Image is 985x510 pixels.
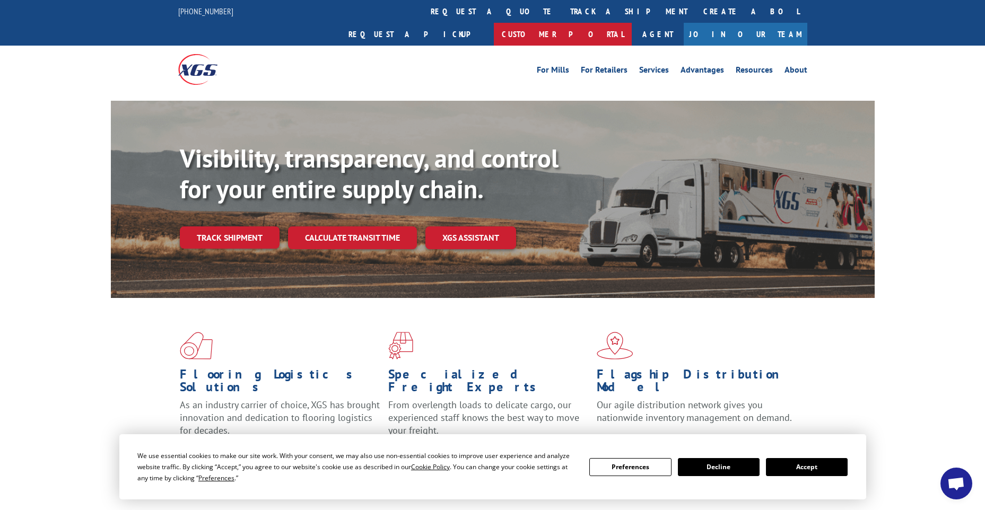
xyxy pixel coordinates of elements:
img: xgs-icon-focused-on-flooring-red [388,332,413,359]
button: Preferences [589,458,671,476]
a: For Mills [537,66,569,77]
a: Request a pickup [341,23,494,46]
a: About [784,66,807,77]
a: [PHONE_NUMBER] [178,6,233,16]
a: For Retailers [581,66,627,77]
a: Join Our Team [684,23,807,46]
a: Learn More > [597,434,729,446]
button: Accept [766,458,848,476]
img: xgs-icon-flagship-distribution-model-red [597,332,633,359]
h1: Flagship Distribution Model [597,368,797,399]
img: xgs-icon-total-supply-chain-intelligence-red [180,332,213,359]
h1: Specialized Freight Experts [388,368,589,399]
a: XGS ASSISTANT [425,226,516,249]
div: Open chat [940,468,972,499]
b: Visibility, transparency, and control for your entire supply chain. [180,142,559,205]
div: Cookie Consent Prompt [119,434,866,499]
a: Resources [736,66,773,77]
a: Customer Portal [494,23,632,46]
a: Calculate transit time [288,226,417,249]
h1: Flooring Logistics Solutions [180,368,380,399]
p: From overlength loads to delicate cargo, our experienced staff knows the best way to move your fr... [388,399,589,446]
span: As an industry carrier of choice, XGS has brought innovation and dedication to flooring logistics... [180,399,380,436]
span: Cookie Policy [411,462,450,471]
a: Track shipment [180,226,280,249]
div: We use essential cookies to make our site work. With your consent, we may also use non-essential ... [137,450,577,483]
a: Agent [632,23,684,46]
a: Services [639,66,669,77]
span: Preferences [198,473,234,482]
span: Our agile distribution network gives you nationwide inventory management on demand. [597,399,792,424]
button: Decline [678,458,760,476]
a: Advantages [681,66,724,77]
